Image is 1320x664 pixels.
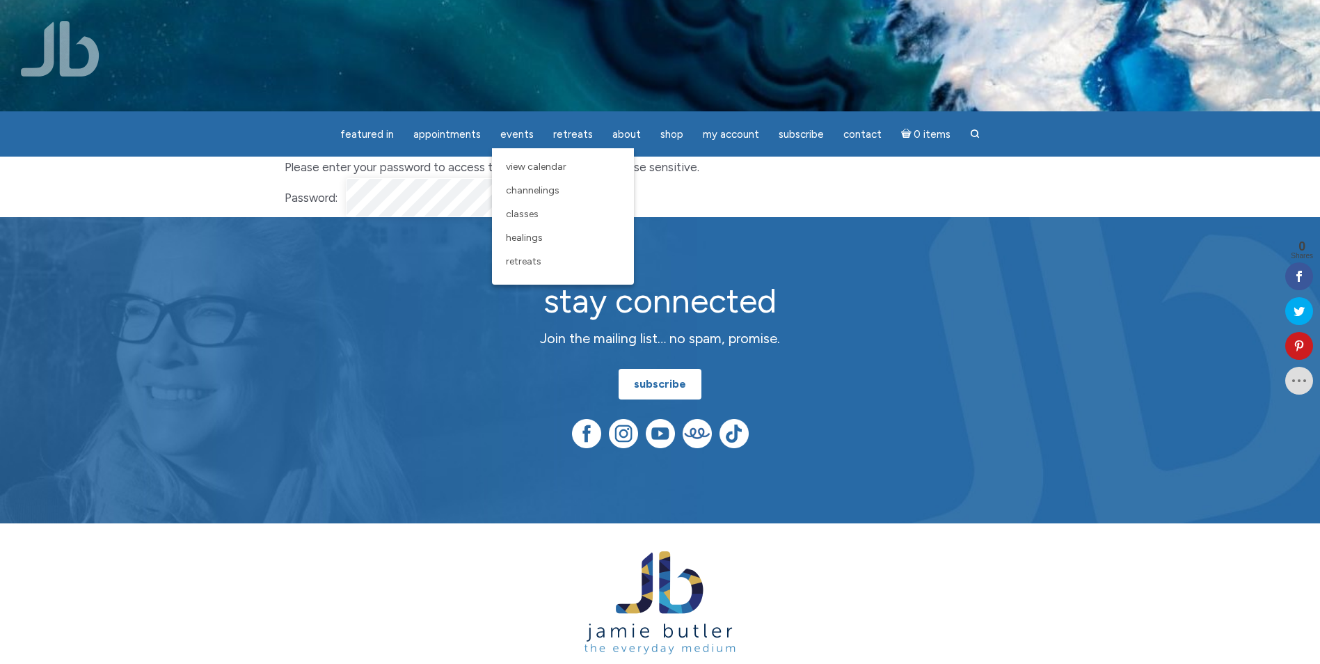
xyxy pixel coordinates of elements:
[492,121,542,148] a: Events
[285,187,337,209] label: Password:
[646,419,675,448] img: YouTube
[506,161,566,173] span: View Calendar
[719,419,749,448] img: TikTok
[604,121,649,148] a: About
[413,328,907,349] p: Join the mailing list… no spam, promise.
[683,419,712,448] img: Teespring
[413,128,481,141] span: Appointments
[619,369,701,400] a: subscribe
[843,128,882,141] span: Contact
[21,21,100,77] img: Jamie Butler. The Everyday Medium
[545,121,601,148] a: Retreats
[901,128,914,141] i: Cart
[499,203,627,226] a: Classes
[779,128,824,141] span: Subscribe
[893,120,960,148] a: Cart0 items
[652,121,692,148] a: Shop
[506,184,559,196] span: Channelings
[506,232,543,244] span: Healings
[332,121,402,148] a: featured in
[500,128,534,141] span: Events
[770,121,832,148] a: Subscribe
[585,551,735,655] img: Jamie Butler. The Everyday Medium
[612,128,641,141] span: About
[553,128,593,141] span: Retreats
[703,128,759,141] span: My Account
[506,255,541,267] span: Retreats
[340,128,394,141] span: featured in
[499,155,627,179] a: View Calendar
[1291,253,1313,260] span: Shares
[572,419,601,448] img: Facebook
[585,638,735,649] a: Jamie Butler. The Everyday Medium
[413,283,907,319] h2: stay connected
[499,226,627,250] a: Healings
[835,121,890,148] a: Contact
[506,208,539,220] span: Classes
[660,128,683,141] span: Shop
[405,121,489,148] a: Appointments
[499,179,627,203] a: Channelings
[1291,240,1313,253] span: 0
[914,129,951,140] span: 0 items
[694,121,768,148] a: My Account
[285,157,1036,217] form: Please enter your password to access this page. Passwords are case sensitive.
[499,250,627,274] a: Retreats
[609,419,638,448] img: Instagram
